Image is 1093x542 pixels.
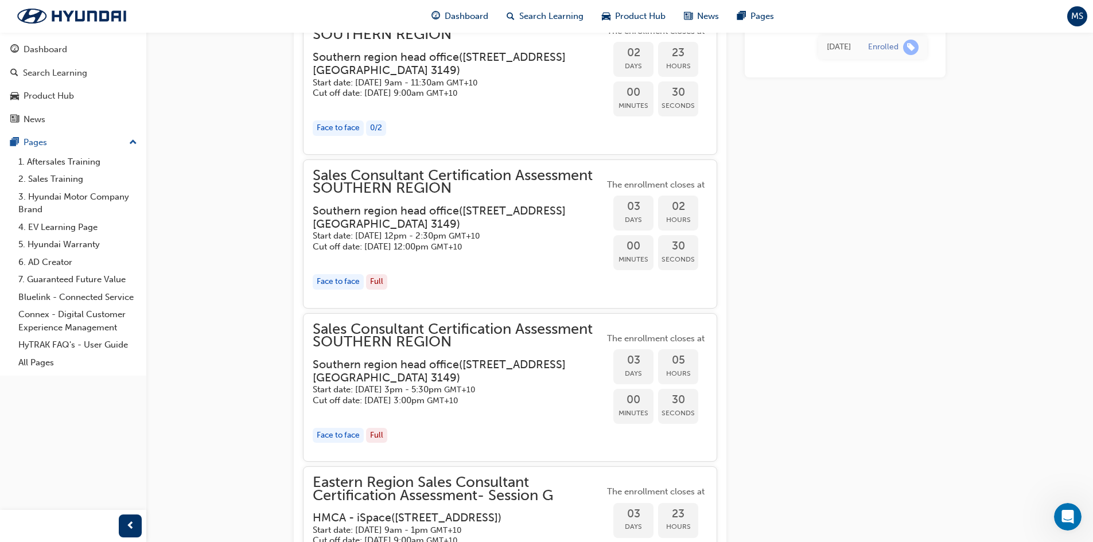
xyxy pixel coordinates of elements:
a: 5. Hyundai Warranty [14,236,142,254]
span: News [697,10,719,23]
a: pages-iconPages [728,5,783,28]
span: The enrollment closes at [604,178,707,192]
span: Australian Eastern Standard Time GMT+10 [431,242,462,252]
a: car-iconProduct Hub [593,5,675,28]
span: guage-icon [10,45,19,55]
a: 7. Guaranteed Future Value [14,271,142,288]
span: Days [613,213,654,227]
span: 02 [613,46,654,60]
span: Pages [750,10,774,23]
span: Australian Eastern Standard Time GMT+10 [444,385,475,395]
h3: Southern region head office ( [STREET_ADDRESS] [GEOGRAPHIC_DATA] 3149 ) [313,358,586,385]
a: 6. AD Creator [14,254,142,271]
span: MS [1071,10,1083,23]
span: Minutes [613,253,654,266]
span: search-icon [10,68,18,79]
button: Pages [5,132,142,153]
button: Sales Consultant Certification Assessment SOUTHERN REGIONSouthern region head office([STREET_ADDR... [313,323,707,453]
span: search-icon [507,9,515,24]
span: 03 [613,508,654,521]
a: Bluelink - Connected Service [14,288,142,306]
span: Australian Eastern Standard Time GMT+10 [446,78,477,88]
span: 03 [613,354,654,367]
a: Connex - Digital Customer Experience Management [14,306,142,336]
h3: Southern region head office ( [STREET_ADDRESS] [GEOGRAPHIC_DATA] 3149 ) [313,50,586,77]
span: 30 [658,393,698,407]
div: Full [366,274,387,290]
a: HyTRAK FAQ's - User Guide [14,336,142,354]
div: Face to face [313,120,364,136]
span: Minutes [613,407,654,420]
span: Sales Consultant Certification Assessment SOUTHERN REGION [313,169,604,195]
span: Australian Eastern Standard Time GMT+10 [449,231,480,241]
span: news-icon [684,9,693,24]
span: 02 [658,200,698,213]
span: Australian Eastern Standard Time GMT+10 [430,525,461,535]
a: search-iconSearch Learning [497,5,593,28]
span: Search Learning [519,10,584,23]
span: Days [613,520,654,533]
div: Product Hub [24,89,74,103]
span: 05 [658,354,698,367]
h5: Start date: [DATE] 9am - 1pm [313,525,586,536]
span: The enrollment closes at [604,485,707,498]
span: Days [613,60,654,73]
span: The enrollment closes at [604,332,707,345]
span: guage-icon [431,9,440,24]
button: MS [1067,6,1087,26]
span: car-icon [10,91,19,102]
h5: Start date: [DATE] 12pm - 2:30pm [313,231,586,241]
span: Seconds [658,99,698,112]
div: Dashboard [24,43,67,56]
span: learningRecordVerb_ENROLL-icon [903,40,919,55]
span: Hours [658,520,698,533]
span: Sales Consultant Certification Assessment SOUTHERN REGION [313,323,604,349]
span: 30 [658,86,698,99]
span: Hours [658,213,698,227]
span: 23 [658,508,698,521]
h5: Start date: [DATE] 9am - 11:30am [313,77,586,88]
div: Face to face [313,274,364,290]
a: Search Learning [5,63,142,84]
a: News [5,109,142,130]
span: Seconds [658,407,698,420]
a: guage-iconDashboard [422,5,497,28]
h5: Cut off date: [DATE] 12:00pm [313,241,586,252]
div: 0 / 2 [366,120,386,136]
h5: Cut off date: [DATE] 9:00am [313,88,586,99]
span: Eastern Region Sales Consultant Certification Assessment- Session G [313,476,604,502]
img: Trak [6,4,138,28]
h5: Cut off date: [DATE] 3:00pm [313,395,586,406]
span: 30 [658,240,698,253]
a: 2. Sales Training [14,170,142,188]
div: Full [366,428,387,443]
button: Sales Consultant Certification Assessment SOUTHERN REGIONSouthern region head office([STREET_ADDR... [313,15,707,145]
span: Sales Consultant Certification Assessment SOUTHERN REGION [313,15,604,41]
a: All Pages [14,354,142,372]
span: 00 [613,393,654,407]
span: 23 [658,46,698,60]
span: pages-icon [737,9,746,24]
span: up-icon [129,135,137,150]
span: Australian Eastern Standard Time GMT+10 [426,88,457,98]
div: Search Learning [23,67,87,80]
span: 00 [613,240,654,253]
span: 03 [613,200,654,213]
span: Hours [658,367,698,380]
span: Minutes [613,99,654,112]
a: 4. EV Learning Page [14,219,142,236]
div: Mon Sep 22 2025 09:50:58 GMT+1000 (Australian Eastern Standard Time) [827,41,851,54]
a: Product Hub [5,85,142,107]
span: Dashboard [445,10,488,23]
span: Hours [658,60,698,73]
span: Australian Eastern Standard Time GMT+10 [427,396,458,405]
button: DashboardSearch LearningProduct HubNews [5,37,142,132]
a: 3. Hyundai Motor Company Brand [14,188,142,219]
div: Face to face [313,428,364,443]
iframe: Intercom live chat [1054,503,1082,531]
span: car-icon [602,9,610,24]
div: Enrolled [868,42,898,53]
h3: Southern region head office ( [STREET_ADDRESS] [GEOGRAPHIC_DATA] 3149 ) [313,204,586,231]
span: Product Hub [615,10,666,23]
a: Dashboard [5,39,142,60]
